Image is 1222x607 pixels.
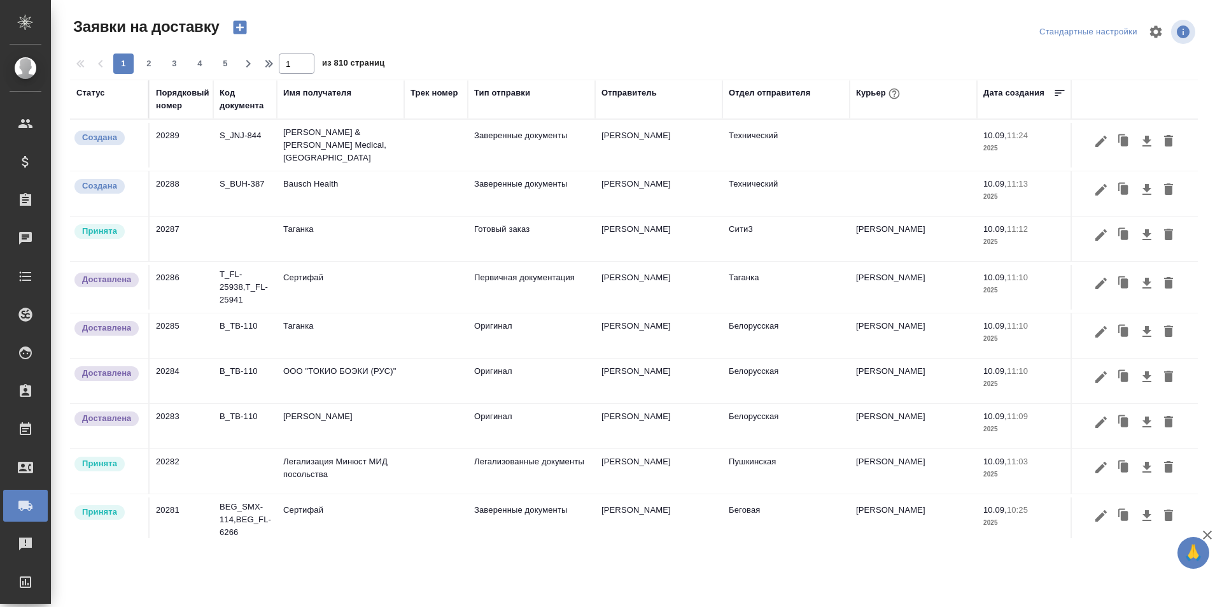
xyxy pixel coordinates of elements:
p: 2025 [983,423,1066,436]
p: 2025 [983,284,1066,297]
td: [PERSON_NAME] [277,404,404,448]
td: Таганка [277,217,404,261]
td: Таганка [722,265,850,310]
td: 20281 [150,497,213,542]
button: Скачать [1136,271,1158,296]
td: 20283 [150,404,213,448]
td: [PERSON_NAME] [850,449,977,494]
button: Клонировать [1112,223,1136,247]
p: 11:10 [1007,366,1028,376]
td: Технический [722,123,850,168]
div: Курьер [856,85,902,102]
td: Заверенные документы [468,171,595,216]
button: 3 [164,54,185,74]
p: Доставлена [82,412,131,425]
td: [PERSON_NAME] [595,449,722,494]
td: Белорусская [722,404,850,448]
p: 10.09, [983,505,1007,515]
td: Пушкинская [722,449,850,494]
p: 11:12 [1007,224,1028,234]
td: Технический [722,171,850,216]
td: [PERSON_NAME] [850,497,977,542]
p: 2025 [983,142,1066,155]
td: [PERSON_NAME] [595,404,722,448]
td: Готовый заказ [468,217,595,261]
p: 10.09, [983,273,1007,282]
span: 🙏 [1183,539,1204,566]
td: 20288 [150,171,213,216]
p: 11:13 [1007,179,1028,189]
button: Удалить [1158,271,1179,296]
p: Доставлена [82,322,131,334]
button: Скачать [1136,320,1158,344]
button: Клонировать [1112,178,1136,202]
span: Заявки на доставку [70,17,220,37]
td: B_TB-110 [213,313,277,358]
td: [PERSON_NAME] & [PERSON_NAME] Medical, [GEOGRAPHIC_DATA] [277,120,404,171]
button: Удалить [1158,455,1179,480]
button: Редактировать [1090,320,1112,344]
div: Курьер назначен [73,223,142,240]
p: Доставлена [82,367,131,380]
button: 🙏 [1177,537,1209,569]
td: B_TB-110 [213,404,277,448]
div: Курьер назначен [73,504,142,521]
td: [PERSON_NAME] [850,359,977,403]
p: 2025 [983,190,1066,203]
td: [PERSON_NAME] [595,359,722,403]
span: 2 [139,57,159,70]
div: Новая заявка, еще не передана в работу [73,178,142,195]
td: 20282 [150,449,213,494]
td: [PERSON_NAME] [595,265,722,310]
p: 10.09, [983,321,1007,331]
p: 10.09, [983,179,1007,189]
button: Редактировать [1090,410,1112,434]
td: 20289 [150,123,213,168]
p: 11:10 [1007,321,1028,331]
button: Клонировать [1112,271,1136,296]
div: Документы доставлены, фактическая дата доставки проставиться автоматически [73,410,142,427]
td: 20286 [150,265,213,310]
td: Легализация Минюст МИД посольства [277,449,404,494]
p: Создана [82,180,117,192]
button: При выборе курьера статус заявки автоматически поменяется на «Принята» [886,85,902,102]
div: Отправитель [601,87,657,99]
button: Клонировать [1112,365,1136,389]
div: Тип отправки [474,87,530,99]
p: 11:03 [1007,457,1028,466]
p: 2025 [983,378,1066,390]
span: 3 [164,57,185,70]
button: Редактировать [1090,365,1112,389]
td: Сити3 [722,217,850,261]
td: [PERSON_NAME] [595,123,722,168]
td: [PERSON_NAME] [850,217,977,261]
td: BEG_SMX-114,BEG_FL-6266 [213,494,277,545]
td: S_BUH-387 [213,171,277,216]
p: 10.09, [983,457,1007,466]
button: Удалить [1158,410,1179,434]
p: 10.09, [983,131,1007,140]
td: Оригинал [468,359,595,403]
button: Создать [225,17,255,38]
td: Первичная документация [468,265,595,310]
p: 11:09 [1007,411,1028,421]
div: Документы доставлены, фактическая дата доставки проставиться автоматически [73,271,142,289]
div: Документы доставлены, фактическая дата доставки проставиться автоматически [73,320,142,337]
td: 20284 [150,359,213,403]
div: Отдел отправителя [729,87,810,99]
button: Клонировать [1112,129,1136,154]
td: Bausch Health [277,171,404,216]
td: Легализованные документы [468,449,595,494]
div: Статус [76,87,105,99]
span: Настроить таблицу [1141,17,1171,47]
td: Оригинал [468,404,595,448]
button: Удалить [1158,129,1179,154]
button: Скачать [1136,504,1158,528]
td: Сертифай [277,497,404,542]
button: Клонировать [1112,320,1136,344]
td: Заверенные документы [468,123,595,168]
td: [PERSON_NAME] [595,171,722,216]
div: Порядковый номер [156,87,209,112]
button: Удалить [1158,504,1179,528]
button: Скачать [1136,129,1158,154]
